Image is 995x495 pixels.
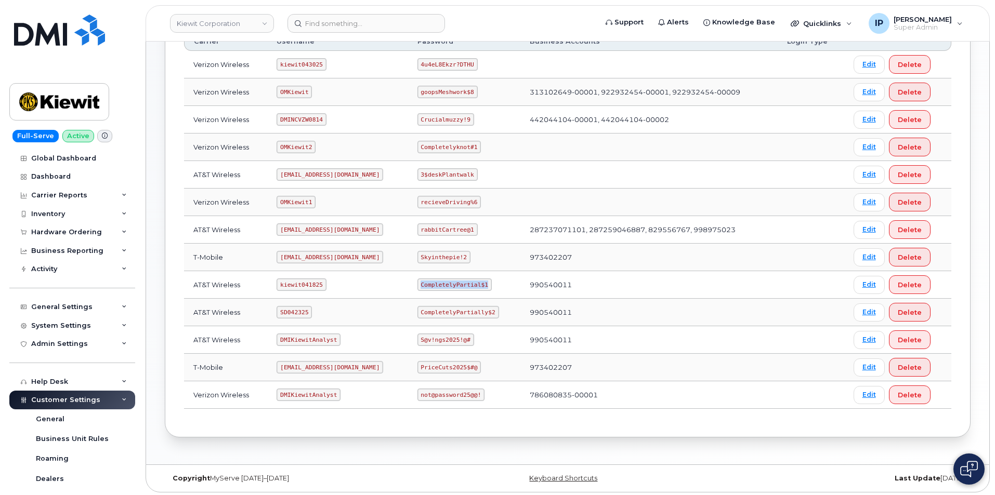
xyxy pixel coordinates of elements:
[889,193,931,211] button: Delete
[417,361,481,373] code: PriceCuts2025$#@
[184,133,267,161] td: Verizon Wireless
[520,244,778,271] td: 973402207
[712,17,775,28] span: Knowledge Base
[184,299,267,326] td: AT&T Wireless
[277,86,312,98] code: OMKiewit
[898,197,922,207] span: Delete
[417,278,492,291] code: CompletelyPartial$1
[520,354,778,381] td: 973402207
[889,275,931,294] button: Delete
[889,220,931,239] button: Delete
[696,12,782,33] a: Knowledge Base
[854,138,885,156] a: Edit
[889,358,931,377] button: Delete
[889,110,931,129] button: Delete
[520,381,778,409] td: 786080835-00001
[184,32,267,51] th: Carrier
[778,32,844,51] th: Login Type
[898,307,922,317] span: Delete
[277,196,316,208] code: OMKiewit1
[783,13,859,34] div: Quicklinks
[960,461,978,477] img: Open chat
[277,333,341,346] code: DMIKiewitAnalyst
[889,138,931,156] button: Delete
[854,111,885,129] a: Edit
[854,358,885,377] a: Edit
[898,252,922,262] span: Delete
[520,299,778,326] td: 990540011
[277,223,383,236] code: [EMAIL_ADDRESS][DOMAIN_NAME]
[184,216,267,244] td: AT&T Wireless
[854,303,885,322] a: Edit
[898,335,922,345] span: Delete
[184,51,267,78] td: Verizon Wireless
[854,221,885,239] a: Edit
[667,17,689,28] span: Alerts
[184,381,267,409] td: Verizon Wireless
[898,390,922,400] span: Delete
[854,166,885,184] a: Edit
[520,326,778,354] td: 990540011
[417,168,478,181] code: 3$deskPlantwalk
[898,115,922,125] span: Delete
[277,141,316,153] code: OMKiewit2
[854,331,885,349] a: Edit
[889,303,931,322] button: Delete
[277,251,383,263] code: [EMAIL_ADDRESS][DOMAIN_NAME]
[898,225,922,235] span: Delete
[417,141,481,153] code: Completelyknot#1
[277,58,326,71] code: kiewit043025
[854,276,885,294] a: Edit
[889,165,931,184] button: Delete
[861,13,970,34] div: Ione Partin
[702,474,971,483] div: [DATE]
[417,333,474,346] code: S@v!ngs2025!@#
[165,474,434,483] div: MyServe [DATE]–[DATE]
[854,248,885,266] a: Edit
[803,19,841,28] span: Quicklinks
[651,12,696,33] a: Alerts
[184,161,267,189] td: AT&T Wireless
[277,389,341,401] code: DMIKiewitAnalyst
[894,23,952,32] span: Super Admin
[417,223,478,236] code: rabbitCartree@1
[898,363,922,372] span: Delete
[898,280,922,290] span: Delete
[417,306,499,318] code: CompletelyPartially$2
[854,193,885,211] a: Edit
[598,12,651,33] a: Support
[417,251,470,263] code: Skyinthepie!2
[520,271,778,299] td: 990540011
[184,189,267,216] td: Verizon Wireless
[889,385,931,404] button: Delete
[898,87,922,97] span: Delete
[277,113,326,126] code: DMINCVZW0814
[287,14,445,33] input: Find something...
[408,32,520,51] th: Password
[889,83,931,101] button: Delete
[417,196,481,208] code: recieveDriving%6
[277,306,312,318] code: SD042325
[875,17,883,30] span: IP
[894,15,952,23] span: [PERSON_NAME]
[529,474,597,482] a: Keyboard Shortcuts
[184,271,267,299] td: AT&T Wireless
[184,326,267,354] td: AT&T Wireless
[173,474,210,482] strong: Copyright
[277,168,383,181] code: [EMAIL_ADDRESS][DOMAIN_NAME]
[417,86,478,98] code: goopsMeshwork$8
[520,32,778,51] th: Business Accounts
[184,244,267,271] td: T-Mobile
[417,113,474,126] code: Crucialmuzzy!9
[267,32,408,51] th: Username
[854,83,885,101] a: Edit
[898,142,922,152] span: Delete
[898,170,922,180] span: Delete
[895,474,940,482] strong: Last Update
[277,361,383,373] code: [EMAIL_ADDRESS][DOMAIN_NAME]
[898,60,922,70] span: Delete
[520,216,778,244] td: 287237071101, 287259046887, 829556767, 998975023
[417,58,478,71] code: 4u4eL8Ekzr?DTHU
[614,17,644,28] span: Support
[854,56,885,74] a: Edit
